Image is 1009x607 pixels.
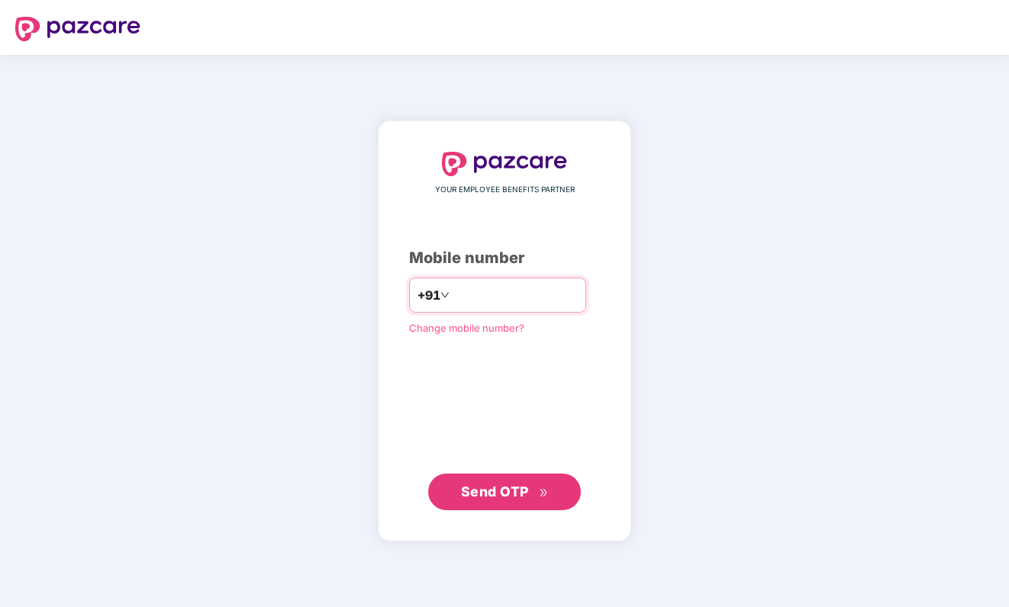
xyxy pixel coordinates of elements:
[435,184,575,196] span: YOUR EMPLOYEE BENEFITS PARTNER
[539,488,549,498] span: double-right
[461,483,529,499] span: Send OTP
[428,474,581,510] button: Send OTPdouble-right
[440,291,450,300] span: down
[409,246,600,270] div: Mobile number
[417,286,440,305] span: +91
[409,322,524,334] a: Change mobile number?
[442,152,567,176] img: logo
[15,17,140,41] img: logo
